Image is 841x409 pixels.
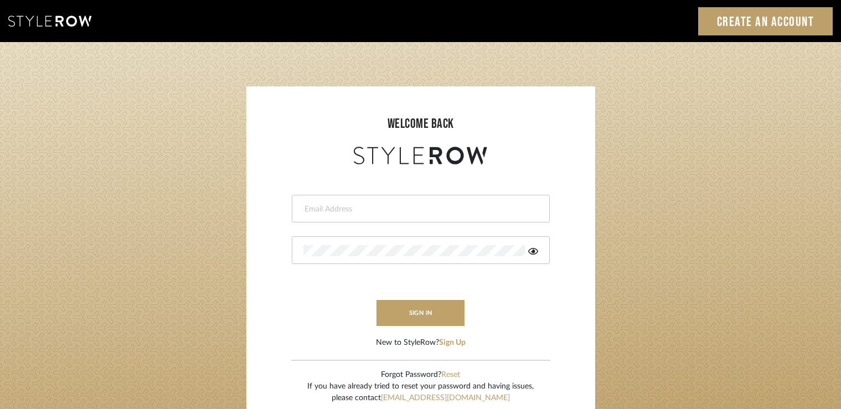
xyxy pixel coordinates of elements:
a: Create an Account [698,7,833,35]
div: Forgot Password? [307,369,534,381]
input: Email Address [303,204,535,215]
button: Sign Up [439,337,466,349]
button: sign in [376,300,465,326]
div: If you have already tried to reset your password and having issues, please contact [307,381,534,404]
div: New to StyleRow? [376,337,466,349]
a: [EMAIL_ADDRESS][DOMAIN_NAME] [381,394,510,402]
div: welcome back [257,114,584,134]
button: Reset [441,369,460,381]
